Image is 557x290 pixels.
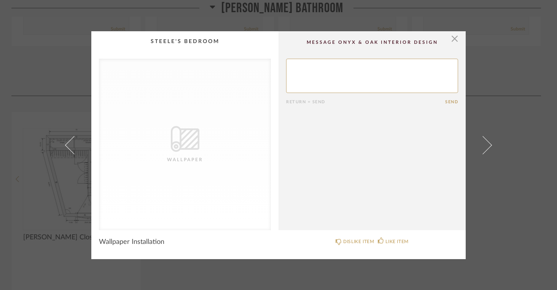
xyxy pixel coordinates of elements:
span: Wallpaper Installation [99,238,164,246]
div: DISLIKE ITEM [343,238,374,245]
button: Close [447,31,462,46]
div: Return = Send [286,99,445,104]
div: LIKE ITEM [385,238,408,245]
div: Wallpaper [147,156,223,163]
button: Send [445,99,458,104]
